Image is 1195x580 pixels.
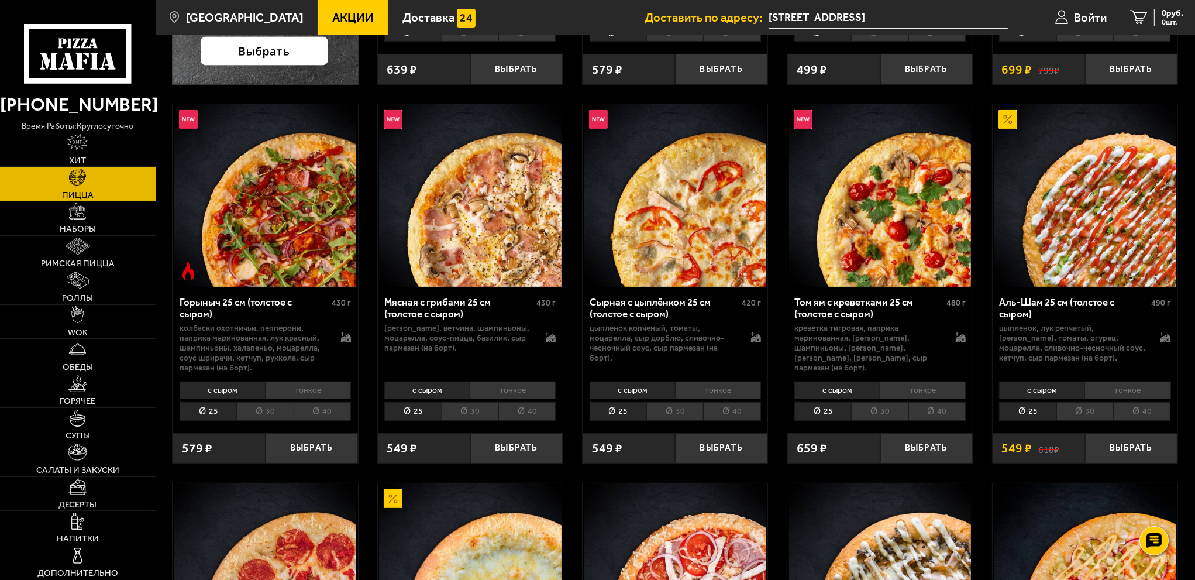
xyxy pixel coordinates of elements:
span: 549 ₽ [592,442,622,454]
span: 579 ₽ [592,63,622,75]
button: Выбрать [675,54,767,84]
li: 30 [851,402,908,421]
span: 480 г [946,298,966,308]
li: 40 [703,402,760,421]
p: цыпленок копченый, томаты, моцарелла, сыр дорблю, сливочно-чесночный соус, сыр пармезан (на борт). [590,323,738,363]
span: Супы [66,431,90,440]
span: Доставка [402,12,454,23]
span: Наборы [60,225,96,234]
img: Горыныч 25 см (толстое с сыром) [174,104,357,287]
p: [PERSON_NAME], ветчина, шампиньоны, моцарелла, соус-пицца, базилик, сыр пармезан (на борт). [384,323,533,353]
button: Выбрать [470,433,563,464]
li: 30 [646,402,703,421]
span: Напитки [57,534,99,543]
li: 30 [236,402,293,421]
div: Том ям с креветками 25 см (толстое с сыром) [794,296,943,320]
span: 579 ₽ [182,442,212,454]
li: тонкое [470,382,556,399]
li: 40 [908,402,966,421]
li: 25 [999,402,1056,421]
a: НовинкаОстрое блюдоГорыныч 25 см (толстое с сыром) [173,104,357,287]
li: 30 [1056,402,1113,421]
img: Мясная с грибами 25 см (толстое с сыром) [379,104,562,287]
img: Аль-Шам 25 см (толстое с сыром) [994,104,1176,287]
span: 430 г [536,298,556,308]
li: с сыром [999,382,1084,399]
li: с сыром [384,382,470,399]
button: Выбрать [880,433,973,464]
li: тонкое [675,382,761,399]
li: тонкое [265,382,351,399]
div: Горыныч 25 см (толстое с сыром) [180,296,329,320]
img: Новинка [589,110,608,129]
img: Новинка [384,110,402,129]
div: Мясная с грибами 25 см (толстое с сыром) [384,296,533,320]
span: Роллы [62,294,93,303]
p: колбаски Охотничьи, пепперони, паприка маринованная, лук красный, шампиньоны, халапеньо, моцарелл... [180,323,328,373]
li: с сыром [180,382,265,399]
img: Сырная с цыплёнком 25 см (толстое с сыром) [584,104,766,287]
span: Горячее [60,397,95,406]
p: цыпленок, лук репчатый, [PERSON_NAME], томаты, огурец, моцарелла, сливочно-чесночный соус, кетчуп... [999,323,1148,363]
li: с сыром [590,382,675,399]
s: 618 ₽ [1038,442,1059,454]
span: 0 руб. [1162,9,1183,18]
span: 549 ₽ [387,442,418,454]
button: Выбрать [266,433,358,464]
img: 15daf4d41897b9f0e9f617042186c801.svg [457,9,476,28]
span: Римская пицца [41,259,115,268]
button: Выбрать [675,433,767,464]
li: 40 [1113,402,1170,421]
span: 490 г [1151,298,1170,308]
span: 659 ₽ [797,442,827,454]
button: Выбрать [470,54,563,84]
button: Выбрать [1085,433,1177,464]
span: WOK [68,328,88,337]
span: 499 ₽ [797,63,827,75]
li: тонкое [1084,382,1170,399]
li: 40 [498,402,556,421]
span: 420 г [742,298,761,308]
span: Дополнительно [37,569,118,578]
span: Пицца [62,191,94,200]
img: Акционный [384,489,402,508]
span: Десерты [58,500,97,509]
span: [GEOGRAPHIC_DATA] [186,12,304,23]
img: Том ям с креветками 25 см (толстое с сыром) [789,104,972,287]
span: Доставить по адресу: [645,12,769,23]
img: Акционный [998,110,1017,129]
a: НовинкаСырная с цыплёнком 25 см (толстое с сыром) [583,104,767,287]
span: 549 ₽ [1002,442,1032,454]
li: 25 [180,402,236,421]
a: НовинкаТом ям с креветками 25 см (толстое с сыром) [787,104,972,287]
a: АкционныйАль-Шам 25 см (толстое с сыром) [993,104,1177,287]
span: 699 ₽ [1002,63,1032,75]
button: Выбрать [1085,54,1177,84]
p: креветка тигровая, паприка маринованная, [PERSON_NAME], шампиньоны, [PERSON_NAME], [PERSON_NAME],... [794,323,943,373]
span: Хит [69,156,86,165]
span: Салаты и закуски [36,466,119,475]
span: 639 ₽ [387,63,418,75]
li: 40 [294,402,351,421]
input: Ваш адрес доставки [769,7,1008,29]
div: Аль-Шам 25 см (толстое с сыром) [999,296,1148,320]
li: 25 [794,402,851,421]
img: Острое блюдо [179,262,198,280]
li: тонкое [880,382,966,399]
li: 25 [590,402,646,421]
s: 799 ₽ [1038,63,1059,75]
span: Войти [1074,12,1107,23]
div: Сырная с цыплёнком 25 см (толстое с сыром) [590,296,739,320]
a: НовинкаМясная с грибами 25 см (толстое с сыром) [378,104,563,287]
img: Новинка [179,110,198,129]
span: 430 г [332,298,351,308]
li: с сыром [794,382,880,399]
span: Обеды [63,363,93,372]
button: Выбрать [880,54,973,84]
li: 30 [442,402,498,421]
img: Новинка [794,110,812,129]
span: 0 шт. [1162,19,1183,26]
li: 25 [384,402,441,421]
span: Акции [332,12,374,23]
